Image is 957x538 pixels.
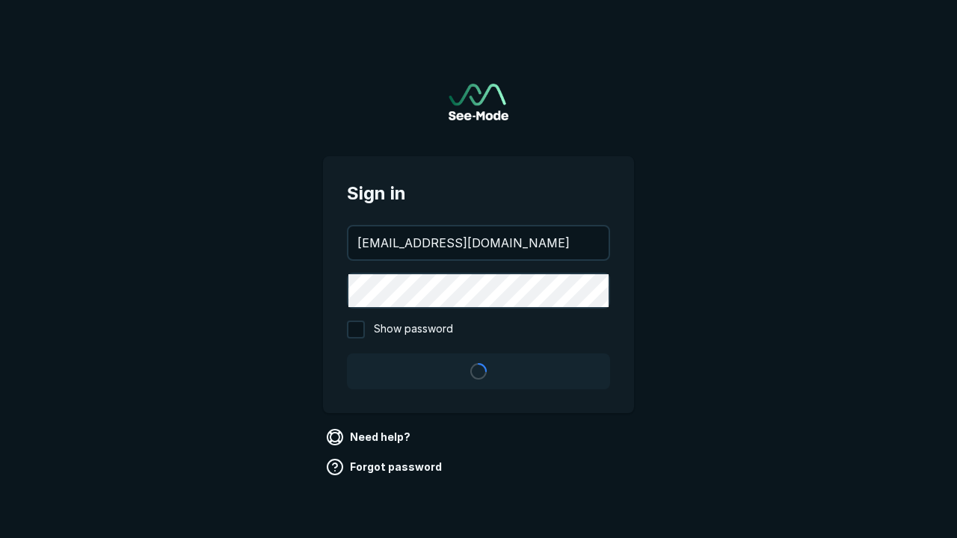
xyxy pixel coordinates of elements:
a: Need help? [323,425,416,449]
span: Show password [374,321,453,338]
a: Forgot password [323,455,448,479]
a: Go to sign in [449,84,508,120]
span: Sign in [347,180,610,207]
img: See-Mode Logo [449,84,508,120]
input: your@email.com [348,226,609,259]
